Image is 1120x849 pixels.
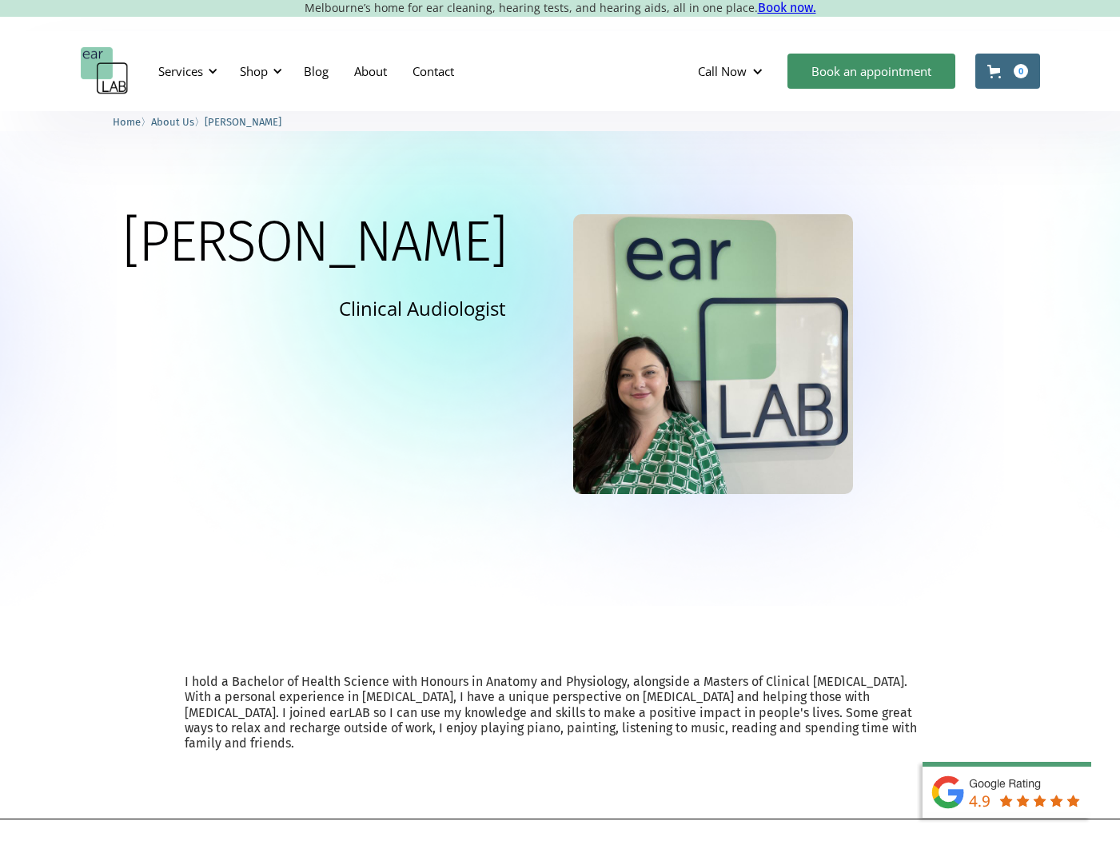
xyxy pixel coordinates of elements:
[205,116,281,128] span: [PERSON_NAME]
[975,54,1040,89] a: Open cart
[122,214,506,270] h1: [PERSON_NAME]
[151,114,205,130] li: 〉
[113,114,151,130] li: 〉
[685,47,779,95] div: Call Now
[400,48,467,94] a: Contact
[573,214,853,494] img: Eleanor
[291,48,341,94] a: Blog
[113,116,141,128] span: Home
[185,674,936,751] p: I hold a Bachelor of Health Science with Honours in Anatomy and Physiology, alongside a Masters o...
[205,114,281,129] a: [PERSON_NAME]
[81,47,129,95] a: home
[151,116,194,128] span: About Us
[113,114,141,129] a: Home
[698,63,747,79] div: Call Now
[240,63,268,79] div: Shop
[230,47,287,95] div: Shop
[149,47,222,95] div: Services
[1014,64,1028,78] div: 0
[158,63,203,79] div: Services
[151,114,194,129] a: About Us
[787,54,955,89] a: Book an appointment
[339,294,506,322] p: Clinical Audiologist
[341,48,400,94] a: About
